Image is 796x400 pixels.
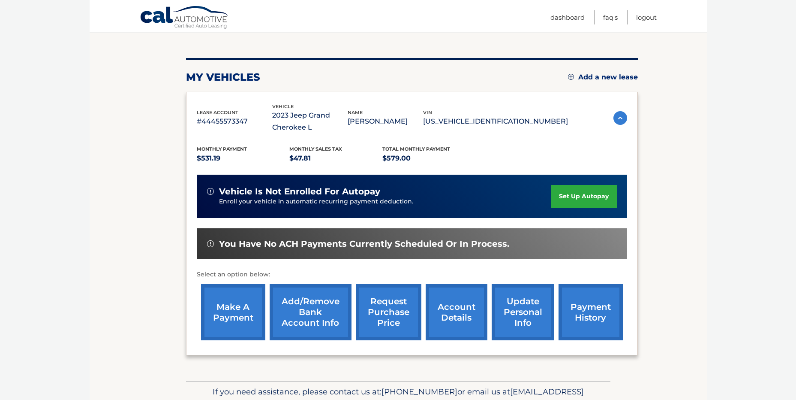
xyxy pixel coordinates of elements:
[636,10,657,24] a: Logout
[197,270,627,280] p: Select an option below:
[197,115,272,127] p: #44455573347
[423,115,568,127] p: [US_VEHICLE_IDENTIFICATION_NUMBER]
[603,10,618,24] a: FAQ's
[492,284,554,340] a: update personal info
[551,185,616,208] a: set up autopay
[272,109,348,133] p: 2023 Jeep Grand Cherokee L
[289,146,342,152] span: Monthly sales Tax
[559,284,623,340] a: payment history
[550,10,585,24] a: Dashboard
[356,284,421,340] a: request purchase price
[381,387,457,397] span: [PHONE_NUMBER]
[219,186,380,197] span: vehicle is not enrolled for autopay
[568,74,574,80] img: add.svg
[272,103,294,109] span: vehicle
[186,71,260,84] h2: my vehicles
[426,284,487,340] a: account details
[348,115,423,127] p: [PERSON_NAME]
[207,240,214,247] img: alert-white.svg
[382,152,475,164] p: $579.00
[197,109,238,115] span: lease account
[289,152,382,164] p: $47.81
[348,109,363,115] span: name
[219,239,509,249] span: You have no ACH payments currently scheduled or in process.
[270,284,351,340] a: Add/Remove bank account info
[613,111,627,125] img: accordion-active.svg
[201,284,265,340] a: make a payment
[140,6,230,30] a: Cal Automotive
[568,73,638,82] a: Add a new lease
[382,146,450,152] span: Total Monthly Payment
[207,188,214,195] img: alert-white.svg
[197,152,290,164] p: $531.19
[197,146,247,152] span: Monthly Payment
[423,109,432,115] span: vin
[219,197,552,206] p: Enroll your vehicle in automatic recurring payment deduction.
